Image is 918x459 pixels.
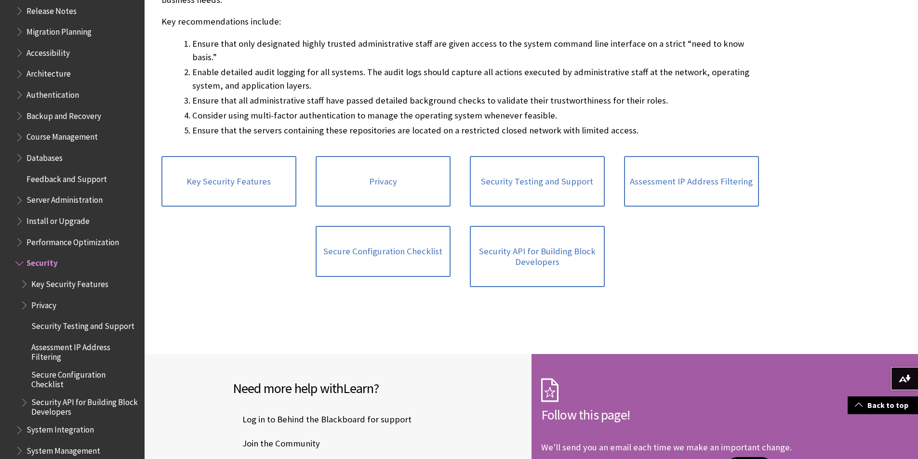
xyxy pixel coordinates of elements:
a: Privacy [316,156,451,207]
h2: Follow this page! [541,405,830,425]
li: Ensure that all administrative staff have passed detailed background checks to validate their tru... [192,94,759,107]
a: Join the Community [233,436,322,451]
span: Assessment IP Address Filtering [31,339,138,362]
span: Privacy [31,297,56,310]
li: Enable detailed audit logging for all systems. The audit logs should capture all actions executed... [192,66,759,92]
a: Log in to Behind the Blackboard for support [233,412,413,427]
span: Backup and Recovery [27,108,101,121]
span: Install or Upgrade [27,213,90,226]
li: Ensure that the servers containing these repositories are located on a restricted closed network ... [192,124,759,137]
span: Log in to Behind the Blackboard for support [233,412,412,427]
li: Consider using multi-factor authentication to manage the operating system whenever feasible. [192,109,759,122]
a: Security API for Building Block Developers [470,226,605,287]
a: Key Security Features [161,156,296,207]
li: Ensure that only designated highly trusted administrative staff are given access to the system co... [192,37,759,64]
img: Subscription Icon [541,378,559,402]
a: Assessment IP Address Filtering [624,156,759,207]
span: System Management [27,443,100,456]
span: Authentication [27,87,79,100]
span: Architecture [27,66,71,79]
span: Security Testing and Support [31,318,134,331]
span: Learn [343,380,373,397]
a: Secure Configuration Checklist [316,226,451,277]
span: Release Notes [27,3,77,16]
span: System Integration [27,422,94,435]
span: Server Administration [27,192,103,205]
span: Secure Configuration Checklist [31,367,138,389]
span: Security [27,255,58,268]
span: Accessibility [27,45,70,58]
p: Key recommendations include: [161,15,759,28]
span: Migration Planning [27,24,92,37]
span: Security API for Building Block Developers [31,394,138,417]
span: Course Management [27,129,98,142]
span: Join the Community [233,436,320,451]
span: Feedback and Support [27,171,107,184]
h2: Need more help with ? [233,378,522,398]
a: Back to top [848,396,918,414]
span: Key Security Features [31,276,108,289]
a: Security Testing and Support [470,156,605,207]
p: We'll send you an email each time we make an important change. [541,442,792,453]
span: Performance Optimization [27,234,119,247]
span: Databases [27,150,63,163]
